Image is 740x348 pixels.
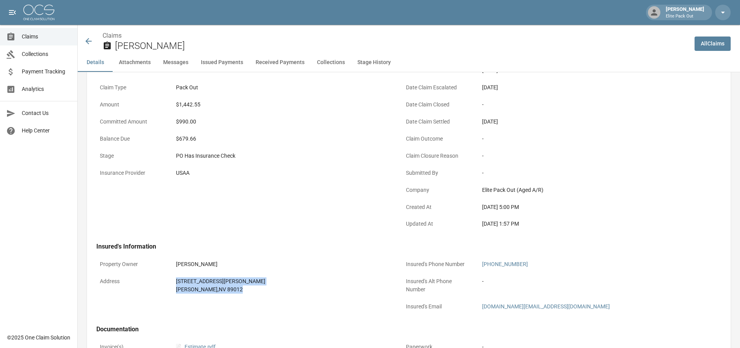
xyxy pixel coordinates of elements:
[482,186,696,194] div: Elite Pack Out (Aged A/R)
[103,31,688,40] nav: breadcrumb
[22,50,71,58] span: Collections
[402,80,472,95] p: Date Claim Escalated
[96,97,166,112] p: Amount
[96,165,166,181] p: Insurance Provider
[482,135,696,143] div: -
[96,131,166,146] p: Balance Due
[78,53,113,72] button: Details
[351,53,397,72] button: Stage History
[176,84,390,92] div: Pack Out
[482,169,696,177] div: -
[176,277,390,285] div: [STREET_ADDRESS][PERSON_NAME]
[482,84,696,92] div: [DATE]
[402,299,472,314] p: Insured's Email
[78,53,740,72] div: anchor tabs
[482,277,696,285] div: -
[7,334,70,341] div: © 2025 One Claim Solution
[96,80,166,95] p: Claim Type
[402,274,472,297] p: Insured's Alt Phone Number
[176,118,390,126] div: $990.00
[311,53,351,72] button: Collections
[176,152,390,160] div: PO Has Insurance Check
[402,257,472,272] p: Insured's Phone Number
[157,53,195,72] button: Messages
[103,32,122,39] a: Claims
[176,169,390,177] div: USAA
[402,97,472,112] p: Date Claim Closed
[695,37,731,51] a: AllClaims
[22,68,71,76] span: Payment Tracking
[96,114,166,129] p: Committed Amount
[96,274,166,289] p: Address
[96,325,699,333] h4: Documentation
[402,183,472,198] p: Company
[176,285,390,294] div: [PERSON_NAME] , NV 89012
[402,114,472,129] p: Date Claim Settled
[5,5,20,20] button: open drawer
[96,243,699,251] h4: Insured's Information
[176,101,390,109] div: $1,442.55
[249,53,311,72] button: Received Payments
[482,118,696,126] div: [DATE]
[402,131,472,146] p: Claim Outcome
[482,303,610,310] a: [DOMAIN_NAME][EMAIL_ADDRESS][DOMAIN_NAME]
[482,152,696,160] div: -
[23,5,54,20] img: ocs-logo-white-transparent.png
[482,101,696,109] div: -
[663,5,707,19] div: [PERSON_NAME]
[482,220,696,228] div: [DATE] 1:57 PM
[115,40,688,52] h2: [PERSON_NAME]
[176,260,390,268] div: [PERSON_NAME]
[113,53,157,72] button: Attachments
[22,109,71,117] span: Contact Us
[96,148,166,164] p: Stage
[402,165,472,181] p: Submitted By
[402,200,472,215] p: Created At
[482,203,696,211] div: [DATE] 5:00 PM
[22,127,71,135] span: Help Center
[22,33,71,41] span: Claims
[176,135,390,143] div: $679.66
[402,216,472,231] p: Updated At
[22,85,71,93] span: Analytics
[195,53,249,72] button: Issued Payments
[402,148,472,164] p: Claim Closure Reason
[482,261,528,267] a: [PHONE_NUMBER]
[666,13,704,20] p: Elite Pack Out
[96,257,166,272] p: Property Owner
